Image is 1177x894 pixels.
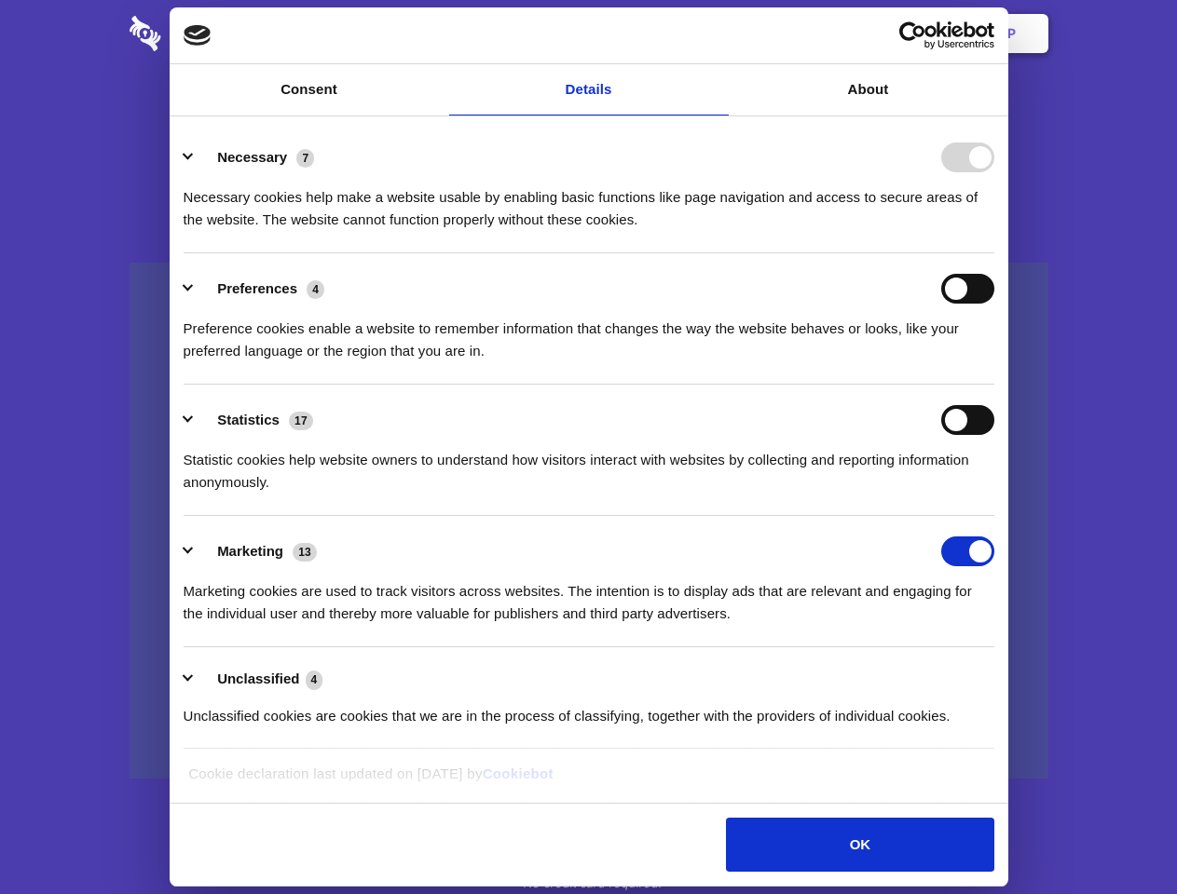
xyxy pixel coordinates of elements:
a: Cookiebot [483,765,554,781]
h4: Auto-redaction of sensitive data, encrypted data sharing and self-destructing private chats. Shar... [130,169,1048,231]
a: Usercentrics Cookiebot - opens in a new window [831,21,994,49]
button: Statistics (17) [184,405,325,435]
div: Unclassified cookies are cookies that we are in the process of classifying, together with the pro... [184,691,994,727]
a: Login [845,5,926,62]
img: logo [184,25,212,46]
div: Necessary cookies help make a website usable by enabling basic functions like page navigation and... [184,172,994,231]
button: OK [726,818,993,872]
label: Statistics [217,412,280,427]
div: Marketing cookies are used to track visitors across websites. The intention is to display ads tha... [184,566,994,625]
a: Wistia video thumbnail [130,263,1048,779]
button: Unclassified (4) [184,668,335,691]
button: Preferences (4) [184,274,336,304]
span: 4 [307,280,324,299]
a: Consent [170,64,449,115]
button: Necessary (7) [184,142,326,172]
span: 13 [293,543,317,562]
label: Preferences [217,280,297,296]
button: Marketing (13) [184,536,329,566]
span: 17 [289,412,313,430]
div: Cookie declaration last updated on [DATE] by [174,763,1003,799]
a: Details [449,64,729,115]
span: 7 [296,149,314,168]
label: Necessary [217,149,287,165]
a: Pricing [547,5,628,62]
a: About [729,64,1008,115]
div: Preference cookies enable a website to remember information that changes the way the website beha... [184,304,994,362]
div: Statistic cookies help website owners to understand how visitors interact with websites by collec... [184,435,994,494]
iframe: Drift Widget Chat Controller [1084,801,1155,872]
span: 4 [306,670,323,689]
a: Contact [756,5,842,62]
h1: Eliminate Slack Data Loss. [130,84,1048,151]
img: logo-wordmark-white-trans-d4663122ce5f474addd5e946df7df03e33cb6a1c49d2221995e7729f52c070b2.svg [130,16,289,51]
label: Marketing [217,543,283,559]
